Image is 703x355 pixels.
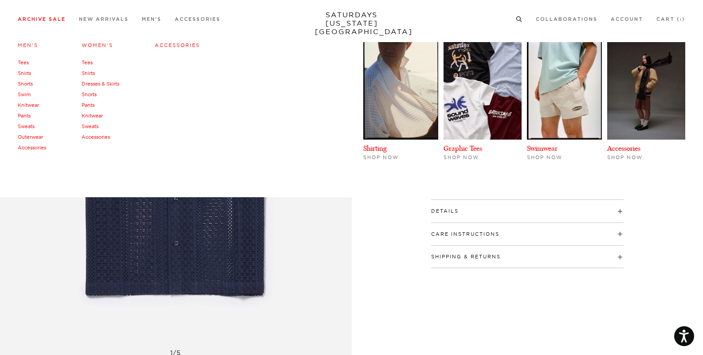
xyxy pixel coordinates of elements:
[18,81,33,87] a: Shorts
[18,113,31,119] a: Pants
[611,17,643,22] a: Account
[18,17,66,22] a: Archive Sale
[82,134,110,140] a: Accessories
[363,144,387,152] a: Shirting
[315,11,388,36] a: SATURDAYS[US_STATE][GEOGRAPHIC_DATA]
[18,59,29,66] a: Tees
[82,123,98,129] a: Sweats
[431,254,501,259] button: Shipping & Returns
[18,42,38,48] a: Men's
[444,144,482,152] a: Graphic Tees
[607,144,640,152] a: Accessories
[527,144,558,152] a: Swimwear
[18,91,31,98] a: Swim
[175,17,220,22] a: Accessories
[18,70,31,76] a: Shirts
[82,70,95,76] a: Shirts
[18,102,39,108] a: Knitwear
[18,123,35,129] a: Sweats
[79,17,129,22] a: New Arrivals
[18,144,46,151] a: Accessories
[142,17,161,22] a: Men's
[82,113,103,119] a: Knitwear
[431,209,459,214] button: Details
[82,42,113,48] a: Women's
[155,42,200,48] a: Accessories
[82,91,97,98] a: Shorts
[431,232,499,237] button: Care Instructions
[82,102,94,108] a: Pants
[18,134,43,140] a: Outerwear
[82,81,119,87] a: Dresses & Skirts
[82,59,93,66] a: Tees
[656,17,685,22] a: Cart (1)
[680,18,682,22] small: 1
[536,17,597,22] a: Collaborations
